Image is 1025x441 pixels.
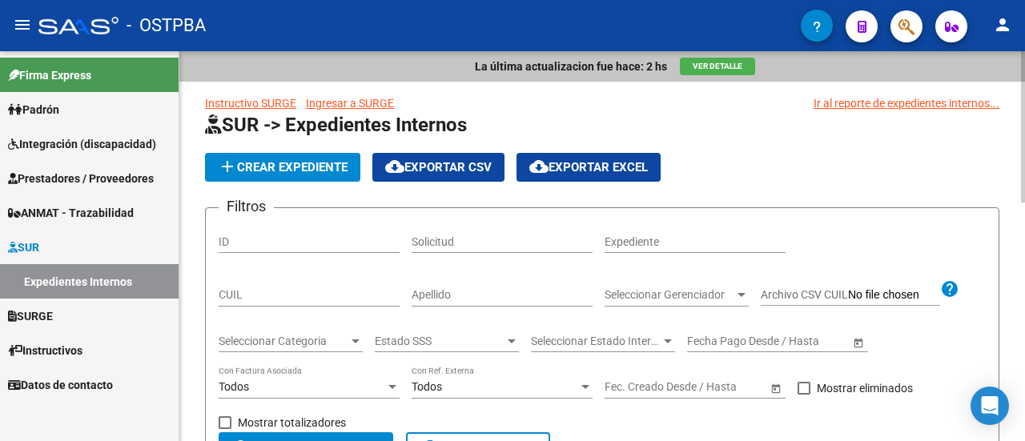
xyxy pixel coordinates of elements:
[850,334,866,351] button: Open calendar
[372,153,504,182] button: Exportar CSV
[8,135,156,153] span: Integración (discapacidad)
[8,342,82,359] span: Instructivos
[848,288,940,303] input: Archivo CSV CUIL
[8,66,91,84] span: Firma Express
[385,160,492,174] span: Exportar CSV
[8,239,39,256] span: SUR
[205,153,360,182] button: Crear Expediente
[814,94,999,112] a: Ir al reporte de expedientes internos...
[680,58,755,75] button: Ver Detalle
[605,288,734,302] span: Seleccionar Gerenciador
[218,157,237,176] mat-icon: add
[219,380,249,393] span: Todos
[127,8,206,43] span: - OSTPBA
[385,157,404,176] mat-icon: cloud_download
[8,101,59,118] span: Padrón
[205,97,296,110] a: Instructivo SURGE
[993,15,1012,34] mat-icon: person
[940,279,959,299] mat-icon: help
[8,307,53,325] span: SURGE
[306,97,394,110] a: Ingresar a SURGE
[971,387,1009,425] div: Open Intercom Messenger
[475,58,667,75] p: La última actualizacion fue hace: 2 hs
[8,204,134,222] span: ANMAT - Trazabilidad
[13,15,32,34] mat-icon: menu
[531,335,661,348] span: Seleccionar Estado Interno
[8,376,113,394] span: Datos de contacto
[8,170,154,187] span: Prestadores / Proveedores
[750,335,829,348] input: End date
[375,335,504,348] span: Estado SSS
[238,413,346,432] span: Mostrar totalizadores
[761,288,848,301] span: Archivo CSV CUIL
[529,157,549,176] mat-icon: cloud_download
[219,195,274,218] h3: Filtros
[693,62,742,70] span: Ver Detalle
[817,379,913,398] span: Mostrar eliminados
[668,380,746,394] input: End date
[412,380,442,393] span: Todos
[517,153,661,182] button: Exportar EXCEL
[205,114,467,136] span: SUR -> Expedientes Internos
[605,380,654,394] input: Start date
[218,160,348,174] span: Crear Expediente
[219,335,348,348] span: Seleccionar Categoria
[767,379,784,396] button: Open calendar
[529,160,648,174] span: Exportar EXCEL
[687,335,737,348] input: Start date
